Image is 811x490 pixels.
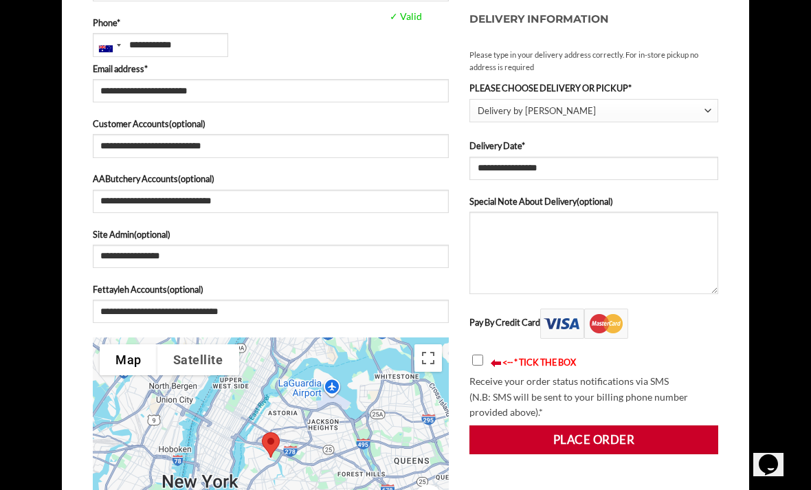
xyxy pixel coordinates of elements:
label: Pay By Credit Card [469,317,628,328]
img: arrow-blink.gif [490,359,502,368]
button: Place order [469,425,718,454]
span: Delivery by Abu Ahmad Butchery [478,100,704,122]
button: Show street map [100,344,157,375]
span: (optional) [178,173,214,184]
p: Receive your order status notifications via SMS (N.B: SMS will be sent to your billing phone numb... [469,374,718,421]
label: PLEASE CHOOSE DELIVERY OR PICKUP [469,81,718,95]
button: Show satellite imagery [157,344,239,375]
div: Australia: +61 [93,34,125,56]
label: AAButchery Accounts [93,172,449,186]
span: ✓ Valid [386,9,522,25]
small: Please type in your delivery address correctly. For in-store pickup no address is required [469,49,718,74]
label: Phone [93,16,449,30]
input: <-- * TICK THE BOX [472,355,483,366]
label: Delivery Date [469,139,718,153]
span: Delivery by Abu Ahmad Butchery [469,99,718,123]
label: Special Note About Delivery [469,194,718,208]
label: Email address [93,62,449,76]
iframe: chat widget [753,435,797,476]
font: <-- * TICK THE BOX [502,357,576,368]
label: Fettayleh Accounts [93,282,449,296]
button: Toggle fullscreen view [414,344,442,372]
img: Pay By Credit Card [540,309,628,339]
span: (optional) [577,196,613,207]
span: (optional) [167,284,203,295]
span: (optional) [169,118,205,129]
span: (optional) [134,229,170,240]
label: Customer Accounts [93,117,449,131]
label: Site Admin [93,227,449,241]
